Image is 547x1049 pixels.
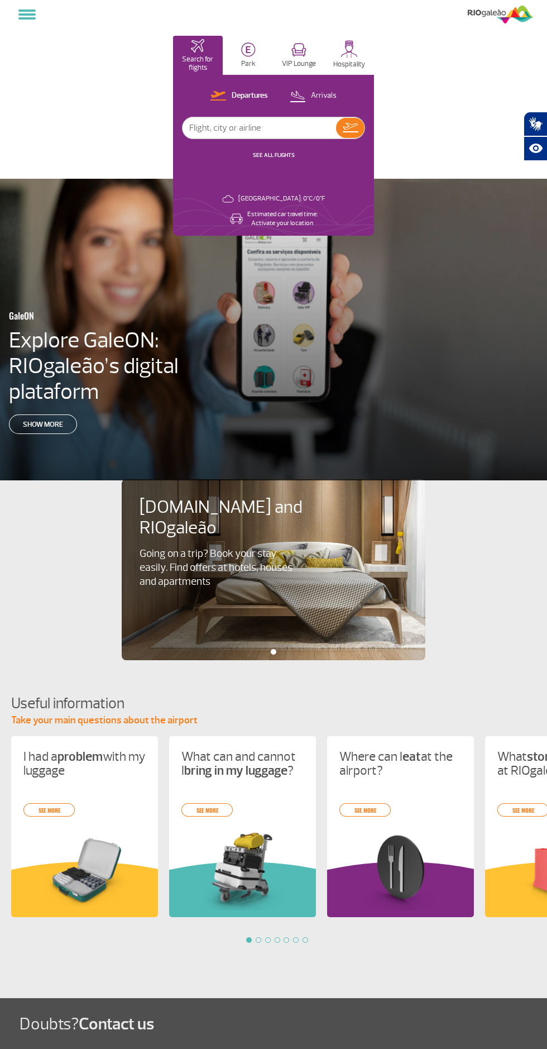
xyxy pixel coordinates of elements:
[339,803,391,817] a: see more
[191,39,204,53] img: airplaneHomeActive.svg
[140,547,298,589] p: Going on a trip? Book your stay easily. Find offers at hotels, houses and apartments
[140,497,317,538] h4: [DOMAIN_NAME] and RIOgaleão
[23,803,75,817] a: see more
[339,750,462,778] p: Where can I at the airport?
[247,210,318,228] p: Estimated car travel time: Activate your location
[11,862,158,917] img: amareloInformacoesUteis.svg
[524,136,547,161] button: Abrir recursos assistivos.
[286,89,340,103] button: Arrivals
[249,151,298,160] button: SEE ALL FLIGHTS
[282,60,316,68] p: VIP Lounge
[173,36,223,75] button: Search for flights
[327,862,474,917] img: roxoInformacoesUteis.svg
[57,748,103,765] strong: problem
[181,750,304,778] p: What can and cannot I ?
[325,36,375,75] button: Hospitality
[169,862,316,917] img: verdeInformacoesUteis.svg
[241,42,256,57] img: carParkingHome.svg
[207,89,271,103] button: Departures
[79,1013,154,1034] span: Contact us
[238,194,325,203] p: [GEOGRAPHIC_DATA]: 0°C/0°F
[9,304,195,327] h3: GaleON
[9,327,186,404] h4: Explore GaleON: RIOgaleão’s digital plataform
[339,830,462,910] img: card%20informa%C3%A7%C3%B5es%208.png
[11,693,547,714] h4: Useful information
[524,112,547,136] button: Abrir tradutor de língua de sinais.
[184,762,287,779] strong: bring in my luggage
[20,1014,547,1035] h1: Doubts?
[224,36,273,75] button: Park
[23,750,146,778] p: I had a with my luggage
[181,803,233,817] a: see more
[11,714,547,727] p: Take your main questions about the airport
[311,90,337,101] p: Arrivals
[179,55,217,72] p: Search for flights
[340,40,358,58] img: hospitality.svg
[181,830,304,910] img: card%20informa%C3%A7%C3%B5es%201.png
[291,43,306,57] img: vipRoom.svg
[333,60,365,69] p: Hospitality
[183,117,336,139] input: Flight, city or airline
[140,497,407,589] a: [DOMAIN_NAME] and RIOgaleãoGoing on a trip? Book your stay easily. Find offers at hotels, houses ...
[9,414,77,434] a: Show more
[402,748,421,765] strong: eat
[274,36,324,75] button: VIP Lounge
[253,151,295,159] a: SEE ALL FLIGHTS
[241,60,256,68] p: Park
[524,112,547,161] div: Plugin de acessibilidade da Hand Talk.
[232,90,268,101] p: Departures
[23,830,146,910] img: problema-bagagem.png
